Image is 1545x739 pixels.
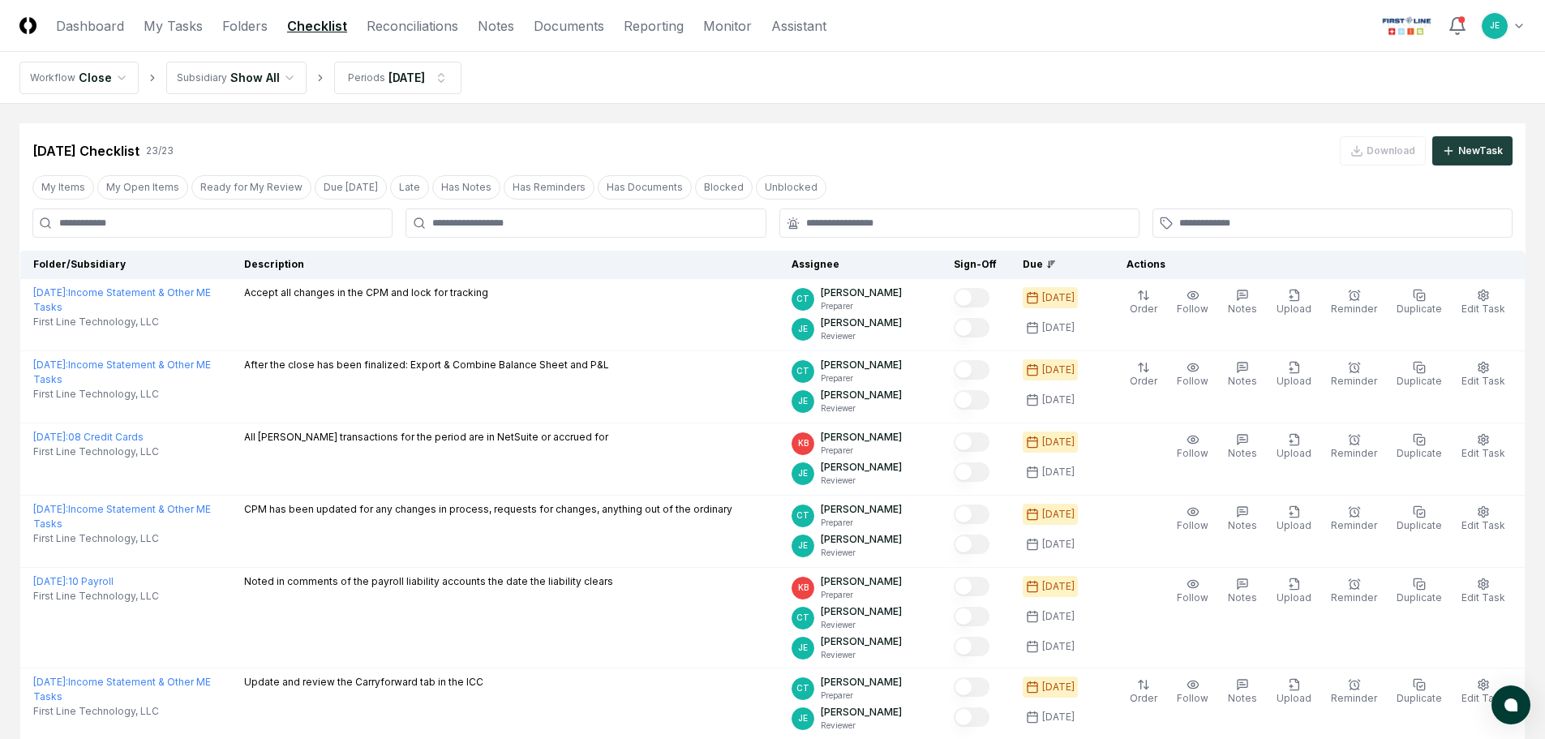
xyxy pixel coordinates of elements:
button: Edit Task [1458,574,1509,608]
p: [PERSON_NAME] [821,502,902,517]
a: [DATE]:10 Payroll [33,575,114,587]
span: JE [798,323,808,335]
span: Edit Task [1461,692,1505,704]
span: Duplicate [1397,375,1442,387]
span: [DATE] : [33,359,68,371]
div: 23 / 23 [146,144,174,158]
p: Preparer [821,372,902,385]
p: [PERSON_NAME] [821,358,902,372]
a: Documents [534,16,604,36]
p: [PERSON_NAME] [821,574,902,589]
button: JE [1480,11,1509,41]
span: Edit Task [1461,591,1505,604]
span: JE [798,642,808,654]
span: Follow [1177,591,1208,604]
span: Notes [1228,519,1257,531]
p: Preparer [821,300,902,312]
th: Description [231,251,779,279]
button: Duplicate [1393,574,1445,608]
button: Mark complete [954,318,989,337]
div: [DATE] [1042,435,1075,449]
span: Edit Task [1461,303,1505,315]
button: Reminder [1328,574,1380,608]
span: [DATE] : [33,503,68,515]
div: [DATE] [1042,639,1075,654]
a: Monitor [703,16,752,36]
div: [DATE] [1042,537,1075,552]
a: [DATE]:08 Credit Cards [33,431,144,443]
button: Mark complete [954,505,989,524]
span: Notes [1228,692,1257,704]
a: [DATE]:Income Statement & Other ME Tasks [33,503,211,530]
a: Checklist [287,16,347,36]
button: Mark complete [954,462,989,482]
div: [DATE] [1042,320,1075,335]
span: Reminder [1331,692,1377,704]
p: Reviewer [821,547,902,559]
span: CT [796,365,809,377]
span: Reminder [1331,447,1377,459]
p: Preparer [821,589,902,601]
button: Duplicate [1393,286,1445,320]
span: Follow [1177,375,1208,387]
span: Edit Task [1461,519,1505,531]
button: Edit Task [1458,502,1509,536]
a: My Tasks [144,16,203,36]
button: Blocked [695,175,753,200]
div: [DATE] Checklist [32,141,139,161]
div: Subsidiary [177,71,227,85]
p: After the close has been finalized: Export & Combine Balance Sheet and P&L [244,358,609,372]
p: Accept all changes in the CPM and lock for tracking [244,286,488,300]
span: Upload [1277,591,1311,604]
div: Workflow [30,71,75,85]
button: Follow [1174,574,1212,608]
p: [PERSON_NAME] [821,460,902,475]
span: First Line Technology, LLC [33,387,159,402]
p: [PERSON_NAME] [821,705,902,720]
p: Noted in comments of the payroll liability accounts the date the liability clears [244,574,613,589]
button: Mark complete [954,577,989,596]
p: Reviewer [821,619,902,631]
button: Duplicate [1393,675,1445,709]
div: Actions [1114,257,1513,272]
div: [DATE] [1042,290,1075,305]
button: Upload [1273,358,1315,392]
button: My Open Items [97,175,188,200]
span: First Line Technology, LLC [33,315,159,329]
span: JE [798,467,808,479]
a: [DATE]:Income Statement & Other ME Tasks [33,286,211,313]
button: atlas-launcher [1491,685,1530,724]
button: Notes [1225,358,1260,392]
button: Notes [1225,286,1260,320]
p: [PERSON_NAME] [821,316,902,330]
span: Reminder [1331,303,1377,315]
div: Periods [348,71,385,85]
button: Reminder [1328,430,1380,464]
p: Preparer [821,517,902,529]
button: Follow [1174,358,1212,392]
a: Folders [222,16,268,36]
button: Edit Task [1458,286,1509,320]
span: Duplicate [1397,692,1442,704]
button: Edit Task [1458,675,1509,709]
span: Upload [1277,303,1311,315]
div: Due [1023,257,1088,272]
span: Reminder [1331,375,1377,387]
span: JE [798,395,808,407]
p: [PERSON_NAME] [821,604,902,619]
div: [DATE] [1042,579,1075,594]
button: Mark complete [954,707,989,727]
div: [DATE] [1042,680,1075,694]
button: Late [390,175,429,200]
a: Reconciliations [367,16,458,36]
span: CT [796,509,809,522]
img: First Line Technology logo [1379,13,1435,39]
button: Order [1127,358,1161,392]
span: Order [1130,375,1157,387]
button: Mark complete [954,677,989,697]
button: Edit Task [1458,358,1509,392]
button: Has Documents [598,175,692,200]
p: Reviewer [821,475,902,487]
th: Assignee [779,251,941,279]
button: Notes [1225,675,1260,709]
